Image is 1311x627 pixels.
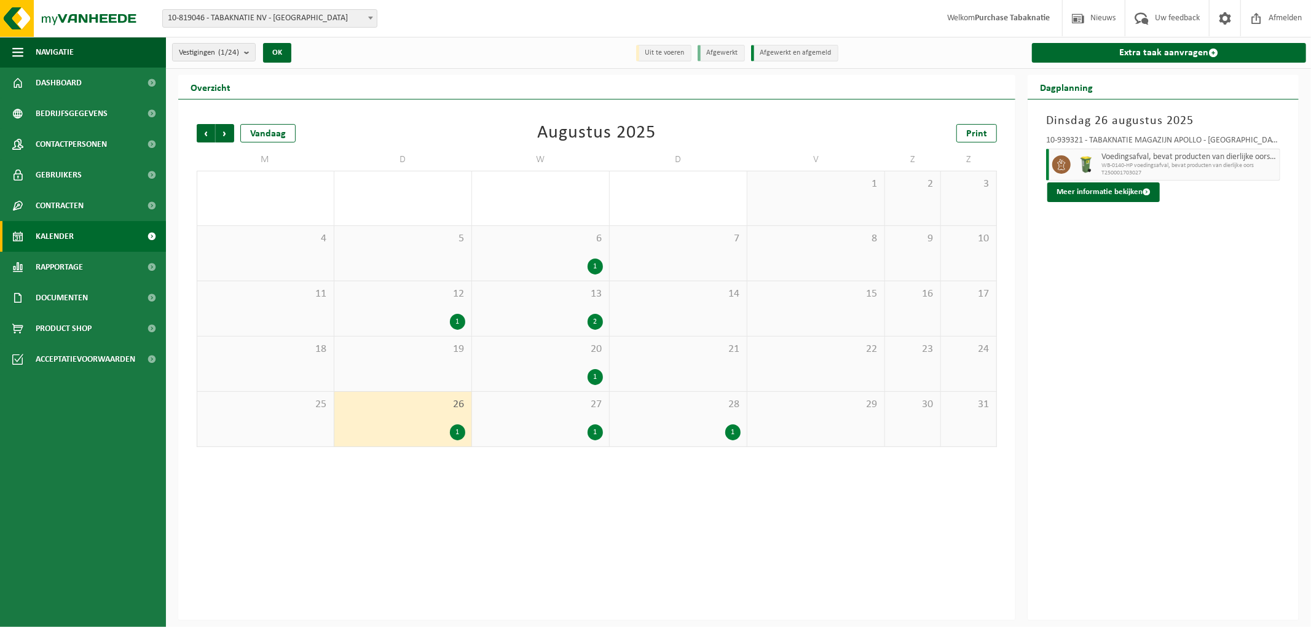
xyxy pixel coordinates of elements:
[947,398,990,411] span: 31
[754,177,878,191] span: 1
[1101,162,1277,169] span: WB-0140-HP voedingsafval, bevat producten van dierlijke oors
[616,232,741,246] span: 7
[588,314,603,330] div: 2
[341,343,465,356] span: 19
[891,232,934,246] span: 9
[263,43,291,63] button: OK
[947,287,990,301] span: 17
[1047,182,1160,202] button: Meer informatie bekijken
[1046,136,1280,149] div: 10-939321 - TABAKNATIE MAGAZIJN APOLLO - [GEOGRAPHIC_DATA]
[218,49,239,56] count: (1/24)
[616,343,741,356] span: 21
[538,124,656,142] div: Augustus 2025
[341,398,465,411] span: 26
[203,287,328,301] span: 11
[891,287,934,301] span: 16
[36,160,82,190] span: Gebruikers
[1028,75,1105,99] h2: Dagplanning
[240,124,296,142] div: Vandaag
[966,129,987,139] span: Print
[588,259,603,275] div: 1
[725,424,741,440] div: 1
[885,149,941,171] td: Z
[172,43,256,61] button: Vestigingen(1/24)
[162,9,377,28] span: 10-819046 - TABAKNATIE NV - ANTWERPEN
[1032,43,1306,63] a: Extra taak aanvragen
[203,343,328,356] span: 18
[891,177,934,191] span: 2
[203,232,328,246] span: 4
[616,287,741,301] span: 14
[1077,155,1095,174] img: WB-0140-HPE-GN-50
[947,343,990,356] span: 24
[36,68,82,98] span: Dashboard
[754,343,878,356] span: 22
[636,45,691,61] li: Uit te voeren
[588,424,603,440] div: 1
[616,398,741,411] span: 28
[341,232,465,246] span: 5
[179,44,239,62] span: Vestigingen
[698,45,745,61] li: Afgewerkt
[197,124,215,142] span: Vorige
[203,398,328,411] span: 25
[36,190,84,221] span: Contracten
[751,45,838,61] li: Afgewerkt en afgemeld
[36,252,83,282] span: Rapportage
[1101,169,1277,177] span: T250001703027
[341,287,465,301] span: 12
[163,10,377,27] span: 10-819046 - TABAKNATIE NV - ANTWERPEN
[610,149,747,171] td: D
[947,232,990,246] span: 10
[975,14,1050,23] strong: Purchase Tabaknatie
[36,37,74,68] span: Navigatie
[36,313,92,344] span: Product Shop
[754,232,878,246] span: 8
[1046,112,1280,130] h3: Dinsdag 26 augustus 2025
[1101,152,1277,162] span: Voedingsafval, bevat producten van dierlijke oorsprong, onverpakt, categorie 3
[478,398,603,411] span: 27
[754,398,878,411] span: 29
[478,232,603,246] span: 6
[216,124,234,142] span: Volgende
[891,343,934,356] span: 23
[36,98,108,129] span: Bedrijfsgegevens
[754,287,878,301] span: 15
[36,344,135,375] span: Acceptatievoorwaarden
[36,221,74,252] span: Kalender
[450,424,465,440] div: 1
[36,282,88,313] span: Documenten
[588,369,603,385] div: 1
[747,149,885,171] td: V
[450,314,465,330] div: 1
[941,149,997,171] td: Z
[956,124,997,142] a: Print
[478,287,603,301] span: 13
[36,129,107,160] span: Contactpersonen
[891,398,934,411] span: 30
[478,343,603,356] span: 20
[947,177,990,191] span: 3
[197,149,334,171] td: M
[178,75,243,99] h2: Overzicht
[334,149,472,171] td: D
[472,149,610,171] td: W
